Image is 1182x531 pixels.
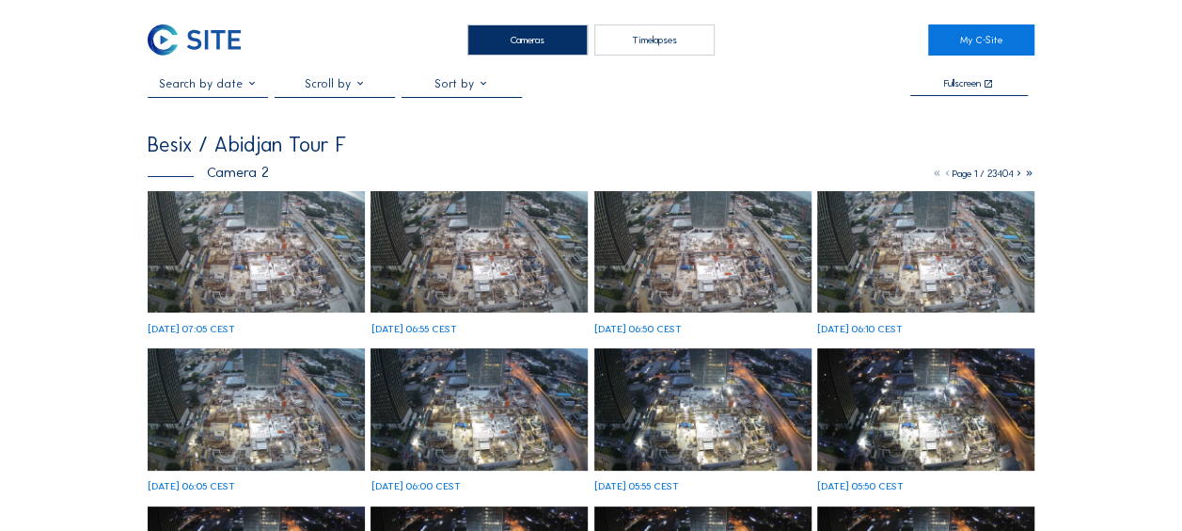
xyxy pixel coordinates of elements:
div: [DATE] 06:05 CEST [148,481,235,491]
a: C-SITE Logo [148,24,254,56]
span: Page 1 / 23404 [953,168,1014,180]
img: image_53356946 [370,348,588,471]
div: [DATE] 05:50 CEST [817,481,904,491]
div: Fullscreen [944,78,981,89]
img: image_53358475 [148,191,365,314]
div: Timelapses [594,24,715,56]
a: My C-Site [928,24,1034,56]
img: image_53358090 [594,191,812,314]
div: Camera 2 [148,165,269,179]
img: image_53357208 [817,191,1034,314]
div: Cameras [467,24,588,56]
img: image_53357088 [148,348,365,471]
div: [DATE] 06:00 CEST [370,481,460,491]
img: image_53358091 [370,191,588,314]
div: [DATE] 05:55 CEST [594,481,679,491]
div: [DATE] 06:55 CEST [370,324,456,334]
div: Besix / Abidjan Tour F [148,135,346,155]
div: [DATE] 06:50 CEST [594,324,682,334]
img: image_53356731 [594,348,812,471]
div: [DATE] 06:10 CEST [817,324,903,334]
div: [DATE] 07:05 CEST [148,324,235,334]
img: image_53356640 [817,348,1034,471]
img: C-SITE Logo [148,24,241,56]
input: Search by date 󰅀 [148,77,268,90]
